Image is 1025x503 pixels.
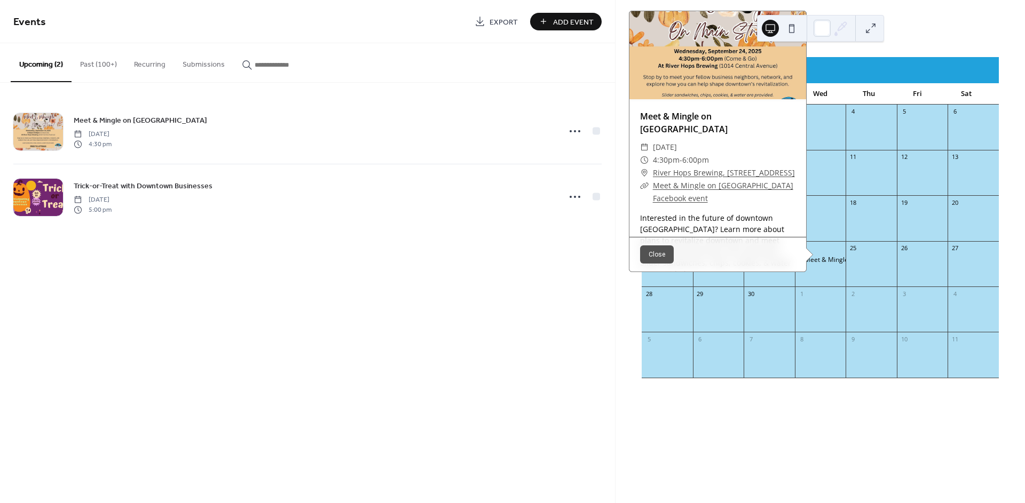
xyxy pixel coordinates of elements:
div: ​ [640,179,649,192]
div: 18 [849,198,857,206]
span: Add Event [553,17,594,28]
button: Add Event [530,13,602,30]
div: 11 [849,153,857,161]
div: 9 [849,335,857,343]
div: 3 [900,290,908,298]
span: 4:30 pm [74,139,112,149]
span: [DATE] [74,130,112,139]
span: Trick-or-Treat with Downtown Businesses [74,181,212,192]
div: 2 [849,290,857,298]
div: ​ [640,166,649,179]
div: 13 [951,153,959,161]
div: 11 [951,335,959,343]
div: 6 [696,335,704,343]
button: Recurring [125,43,174,81]
div: Interested in the future of downtown [GEOGRAPHIC_DATA]? Learn more about plans to revitalize down... [629,212,806,280]
div: 10 [900,335,908,343]
button: Close [640,245,674,264]
div: Thu [845,83,893,105]
div: 1 [798,290,806,298]
div: 6 [951,108,959,116]
a: Meet & Mingle on [GEOGRAPHIC_DATA] [74,114,207,126]
div: ​ [640,141,649,154]
div: 25 [849,244,857,252]
div: 30 [747,290,755,298]
span: 4:30pm [653,154,680,166]
div: 19 [900,198,908,206]
div: 8 [798,335,806,343]
div: 29 [696,290,704,298]
div: 5 [900,108,908,116]
div: 12 [900,153,908,161]
div: ​ [640,154,649,166]
div: 28 [645,290,653,298]
div: Sat [942,83,990,105]
span: Meet & Mingle on [GEOGRAPHIC_DATA] [74,115,207,126]
span: - [680,154,682,166]
a: Meet & Mingle on [GEOGRAPHIC_DATA] [640,110,728,135]
div: 5 [645,335,653,343]
div: 27 [951,244,959,252]
div: 4 [951,290,959,298]
div: 26 [900,244,908,252]
div: 7 [747,335,755,343]
div: Wed [796,83,845,105]
span: 6:00pm [682,154,709,166]
button: Upcoming (2) [11,43,72,82]
button: Submissions [174,43,233,81]
div: Fri [893,83,942,105]
span: [DATE] [74,195,112,205]
div: 20 [951,198,959,206]
a: River Hops Brewing, [STREET_ADDRESS] [653,166,795,179]
span: [DATE] [653,141,677,154]
span: Events [13,12,46,33]
span: Export [490,17,518,28]
button: Past (100+) [72,43,125,81]
a: Meet & Mingle on [GEOGRAPHIC_DATA] Facebook event [653,180,793,203]
div: Meet & Mingle on Main Street [795,256,846,265]
span: 5:00 pm [74,205,112,214]
div: 4 [849,108,857,116]
a: Trick-or-Treat with Downtown Businesses [74,180,212,192]
a: Export [467,13,526,30]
